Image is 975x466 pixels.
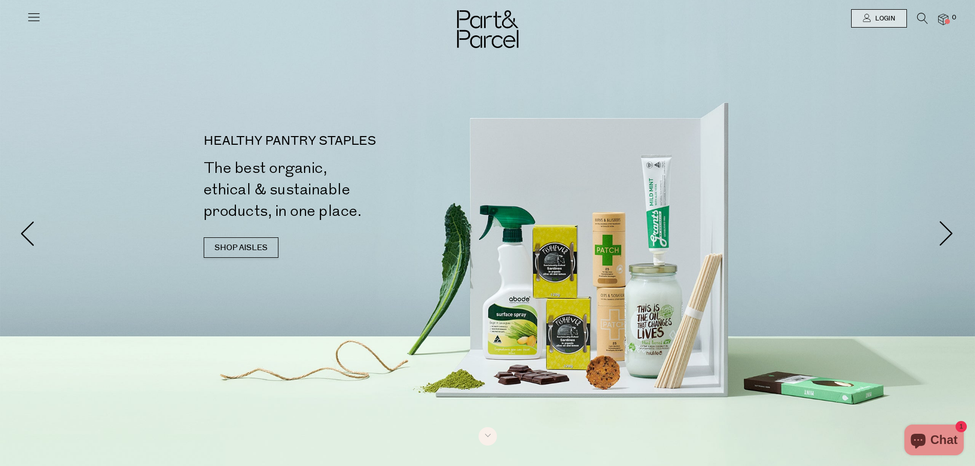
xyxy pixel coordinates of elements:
span: Login [873,14,895,23]
a: 0 [938,14,948,25]
p: HEALTHY PANTRY STAPLES [204,135,492,147]
img: Part&Parcel [457,10,518,48]
span: 0 [949,13,959,23]
a: SHOP AISLES [204,237,278,258]
a: Login [851,9,907,28]
h2: The best organic, ethical & sustainable products, in one place. [204,158,492,222]
inbox-online-store-chat: Shopify online store chat [901,425,967,458]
